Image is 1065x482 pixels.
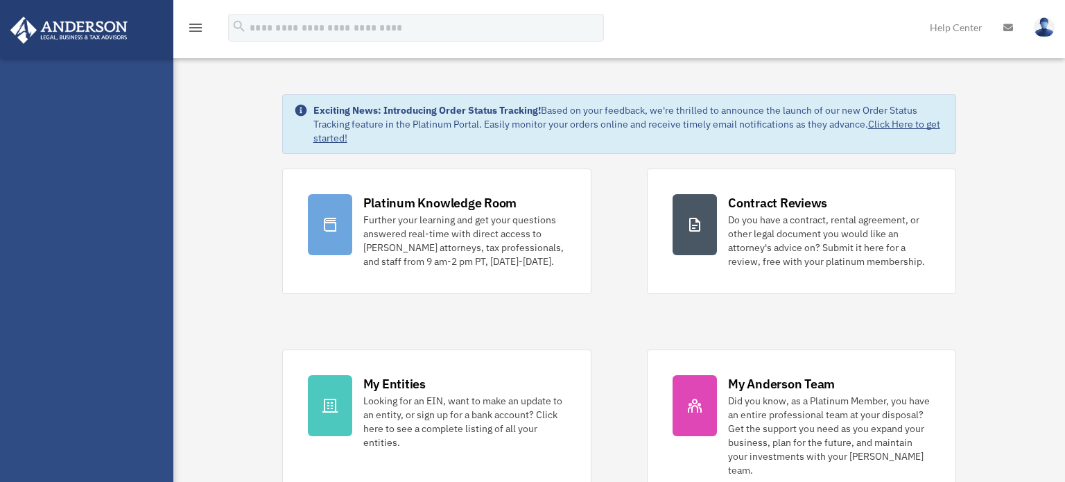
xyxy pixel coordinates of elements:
[313,118,940,144] a: Click Here to get started!
[1034,17,1055,37] img: User Pic
[728,375,835,393] div: My Anderson Team
[728,194,827,212] div: Contract Reviews
[313,104,541,117] strong: Exciting News: Introducing Order Status Tracking!
[282,169,591,294] a: Platinum Knowledge Room Further your learning and get your questions answered real-time with dire...
[6,17,132,44] img: Anderson Advisors Platinum Portal
[232,19,247,34] i: search
[187,19,204,36] i: menu
[647,169,956,294] a: Contract Reviews Do you have a contract, rental agreement, or other legal document you would like...
[728,213,930,268] div: Do you have a contract, rental agreement, or other legal document you would like an attorney's ad...
[363,194,517,212] div: Platinum Knowledge Room
[187,24,204,36] a: menu
[313,103,945,145] div: Based on your feedback, we're thrilled to announce the launch of our new Order Status Tracking fe...
[363,375,426,393] div: My Entities
[728,394,930,477] div: Did you know, as a Platinum Member, you have an entire professional team at your disposal? Get th...
[363,213,566,268] div: Further your learning and get your questions answered real-time with direct access to [PERSON_NAM...
[363,394,566,449] div: Looking for an EIN, want to make an update to an entity, or sign up for a bank account? Click her...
